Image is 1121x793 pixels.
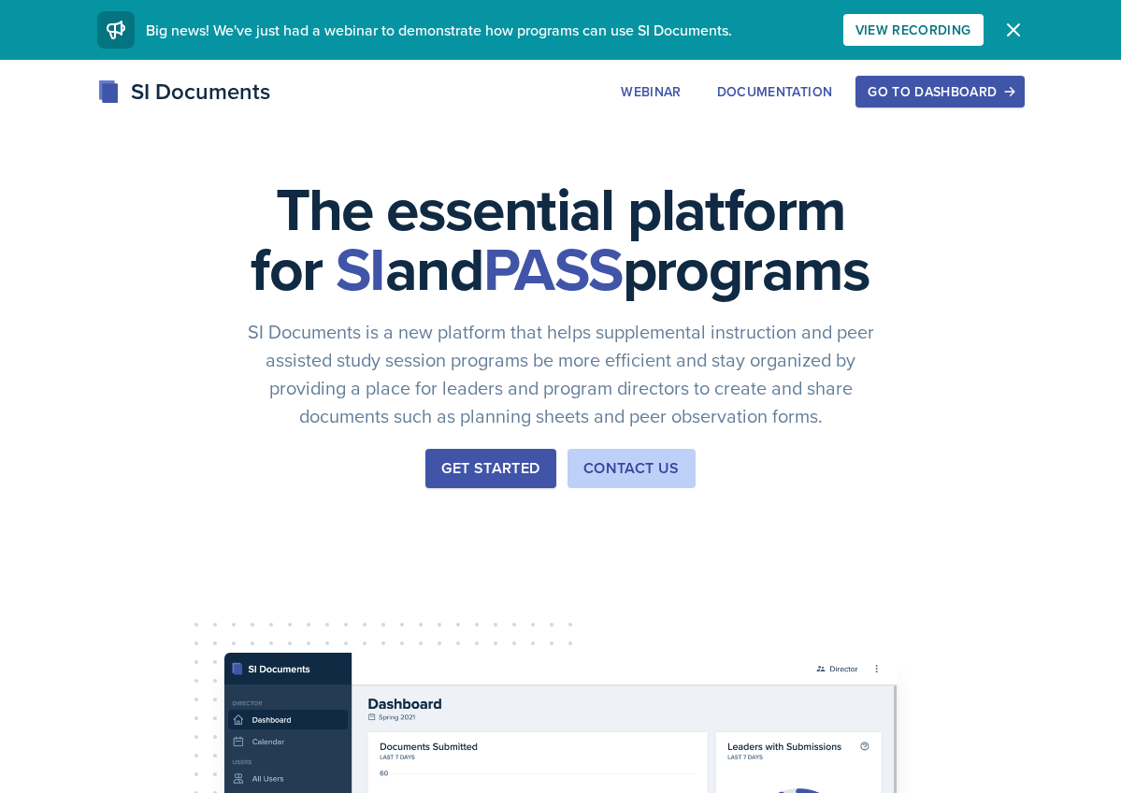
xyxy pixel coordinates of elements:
div: Contact Us [583,457,680,480]
div: Get Started [441,457,539,480]
div: Webinar [621,84,681,99]
button: Go to Dashboard [855,76,1024,108]
button: Webinar [609,76,693,108]
button: Get Started [425,449,555,488]
button: Contact Us [568,449,696,488]
span: Big news! We've just had a webinar to demonstrate how programs can use SI Documents. [146,20,732,40]
div: View Recording [855,22,971,37]
div: Go to Dashboard [868,84,1012,99]
button: Documentation [705,76,845,108]
div: Documentation [717,84,833,99]
div: SI Documents [97,75,270,108]
button: View Recording [843,14,984,46]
